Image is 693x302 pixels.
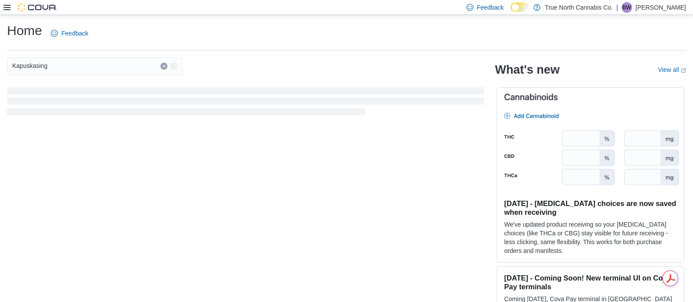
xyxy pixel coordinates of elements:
span: BW [622,2,631,13]
p: | [616,2,618,13]
span: Kapuskasing [12,60,47,71]
div: Blaze Willett [622,2,632,13]
h3: [DATE] - Coming Soon! New terminal UI on Cova Pay terminals [504,274,677,291]
p: True North Cannabis Co. [545,2,613,13]
span: Loading [7,89,484,117]
a: View allExternal link [658,66,686,73]
img: Cova [18,3,57,12]
svg: External link [681,68,686,73]
h1: Home [7,22,42,39]
p: We've updated product receiving so your [MEDICAL_DATA] choices (like THCa or CBG) stay visible fo... [504,220,677,255]
button: Open list of options [170,63,177,70]
h3: [DATE] - [MEDICAL_DATA] choices are now saved when receiving [504,199,677,217]
button: Clear input [160,63,167,70]
span: Feedback [477,3,504,12]
p: [PERSON_NAME] [636,2,686,13]
input: Dark Mode [511,3,529,12]
h2: What's new [495,63,559,77]
a: Feedback [47,25,92,42]
span: Feedback [61,29,88,38]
